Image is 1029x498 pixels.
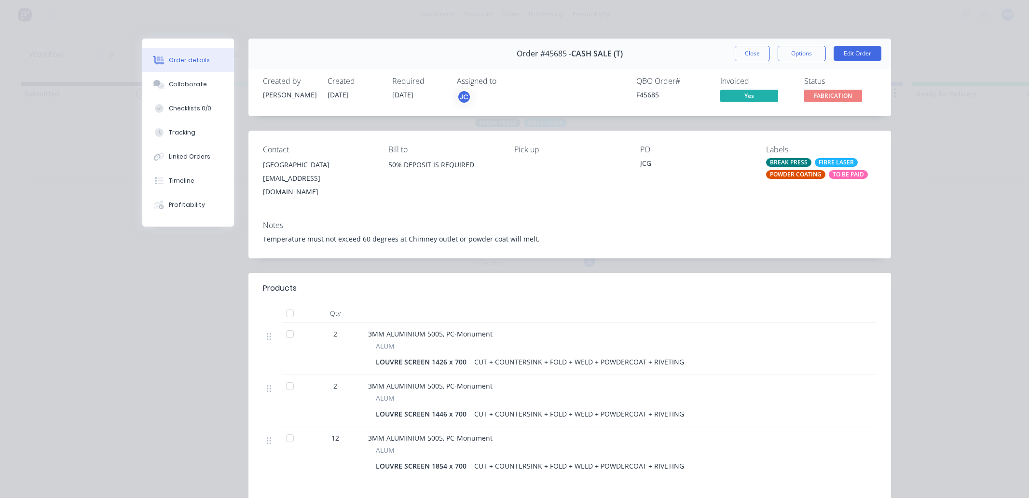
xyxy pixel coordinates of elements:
[328,90,349,99] span: [DATE]
[376,341,395,351] span: ALUM
[766,170,825,179] div: POWDER COATING
[142,193,234,217] button: Profitability
[328,77,381,86] div: Created
[766,158,811,167] div: BREAK PRESS
[169,104,211,113] div: Checklists 0/0
[804,90,862,102] span: FABRICATION
[720,77,793,86] div: Invoiced
[263,158,373,199] div: [GEOGRAPHIC_DATA][EMAIL_ADDRESS][DOMAIN_NAME]
[640,145,751,154] div: PO
[263,234,877,244] div: Temperature must not exceed 60 degrees at Chimney outlet or powder coat will melt.
[376,393,395,403] span: ALUM
[142,121,234,145] button: Tracking
[263,221,877,230] div: Notes
[457,90,471,104] button: JC
[804,77,877,86] div: Status
[514,145,625,154] div: Pick up
[263,172,373,199] div: [EMAIL_ADDRESS][DOMAIN_NAME]
[392,90,413,99] span: [DATE]
[169,56,210,65] div: Order details
[376,445,395,455] span: ALUM
[457,77,553,86] div: Assigned to
[778,46,826,61] button: Options
[815,158,858,167] div: FIBRE LASER
[834,46,881,61] button: Edit Order
[517,49,571,58] span: Order #45685 -
[331,433,339,443] span: 12
[388,145,499,154] div: Bill to
[829,170,868,179] div: TO BE PAID
[368,329,493,338] span: 3MM ALUMINIUM 5005, PC-Monument
[169,201,205,209] div: Profitability
[388,158,499,172] div: 50% DEPOSIT IS REQUIRED
[333,329,337,339] span: 2
[766,145,877,154] div: Labels
[142,145,234,169] button: Linked Orders
[640,158,751,172] div: JCG
[142,169,234,193] button: Timeline
[263,158,373,172] div: [GEOGRAPHIC_DATA]
[142,48,234,72] button: Order details
[720,90,778,102] span: Yes
[376,407,470,421] div: LOUVRE SCREEN 1446 x 700
[333,381,337,391] span: 2
[169,176,194,185] div: Timeline
[636,90,709,100] div: F45685
[169,80,207,89] div: Collaborate
[571,49,623,58] span: CASH SALE (T)
[263,77,316,86] div: Created by
[392,77,445,86] div: Required
[470,459,688,473] div: CUT + COUNTERSINK + FOLD + WELD + POWDERCOAT + RIVETING
[470,355,688,369] div: CUT + COUNTERSINK + FOLD + WELD + POWDERCOAT + RIVETING
[263,145,373,154] div: Contact
[376,355,470,369] div: LOUVRE SCREEN 1426 x 700
[368,433,493,443] span: 3MM ALUMINIUM 5005, PC-Monument
[142,96,234,121] button: Checklists 0/0
[263,283,297,294] div: Products
[636,77,709,86] div: QBO Order #
[376,459,470,473] div: LOUVRE SCREEN 1854 x 700
[263,90,316,100] div: [PERSON_NAME]
[169,128,195,137] div: Tracking
[804,90,862,104] button: FABRICATION
[735,46,770,61] button: Close
[388,158,499,189] div: 50% DEPOSIT IS REQUIRED
[142,72,234,96] button: Collaborate
[306,304,364,323] div: Qty
[470,407,688,421] div: CUT + COUNTERSINK + FOLD + WELD + POWDERCOAT + RIVETING
[368,381,493,390] span: 3MM ALUMINIUM 5005, PC-Monument
[169,152,210,161] div: Linked Orders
